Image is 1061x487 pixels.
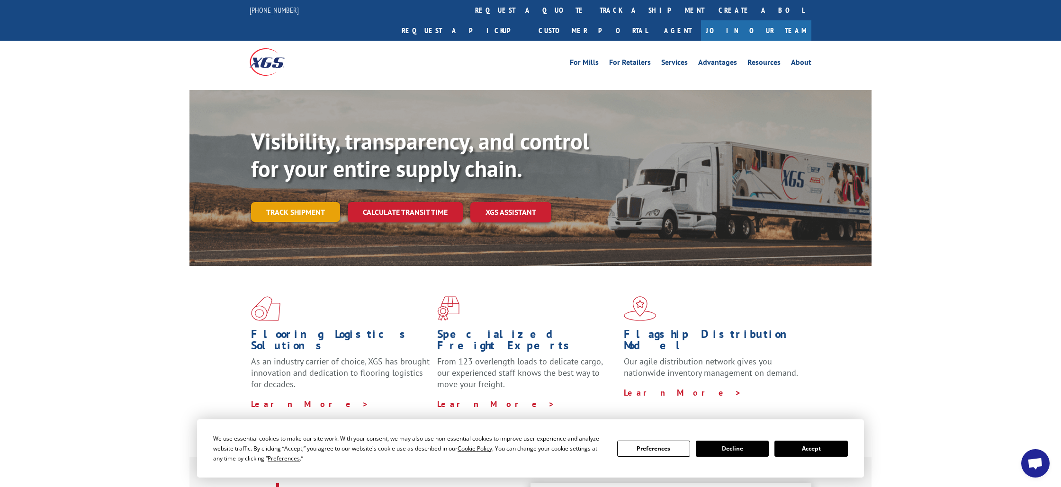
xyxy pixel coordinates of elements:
[268,454,300,462] span: Preferences
[617,441,690,457] button: Preferences
[458,444,492,452] span: Cookie Policy
[624,296,656,321] img: xgs-icon-flagship-distribution-model-red
[348,202,463,222] a: Calculate transit time
[624,387,742,398] a: Learn More >
[701,20,811,41] a: Join Our Team
[696,441,769,457] button: Decline
[251,202,340,222] a: Track shipment
[661,59,688,69] a: Services
[437,398,555,409] a: Learn More >
[251,356,430,390] span: As an industry carrier of choice, XGS has brought innovation and dedication to flooring logistics...
[437,296,459,321] img: xgs-icon-focused-on-flooring-red
[197,419,864,478] div: Cookie Consent Prompt
[791,59,811,69] a: About
[1021,449,1050,478] div: Open chat
[747,59,781,69] a: Resources
[251,398,369,409] a: Learn More >
[251,296,280,321] img: xgs-icon-total-supply-chain-intelligence-red
[213,434,605,463] div: We use essential cookies to make our site work. With your consent, we may also use non-essential ...
[531,20,655,41] a: Customer Portal
[395,20,531,41] a: Request a pickup
[624,356,798,378] span: Our agile distribution network gives you nationwide inventory management on demand.
[698,59,737,69] a: Advantages
[250,5,299,15] a: [PHONE_NUMBER]
[609,59,651,69] a: For Retailers
[774,441,847,457] button: Accept
[251,328,430,356] h1: Flooring Logistics Solutions
[570,59,599,69] a: For Mills
[437,356,616,398] p: From 123 overlength loads to delicate cargo, our experienced staff knows the best way to move you...
[655,20,701,41] a: Agent
[437,328,616,356] h1: Specialized Freight Experts
[624,328,803,356] h1: Flagship Distribution Model
[251,126,589,183] b: Visibility, transparency, and control for your entire supply chain.
[470,202,551,222] a: XGS ASSISTANT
